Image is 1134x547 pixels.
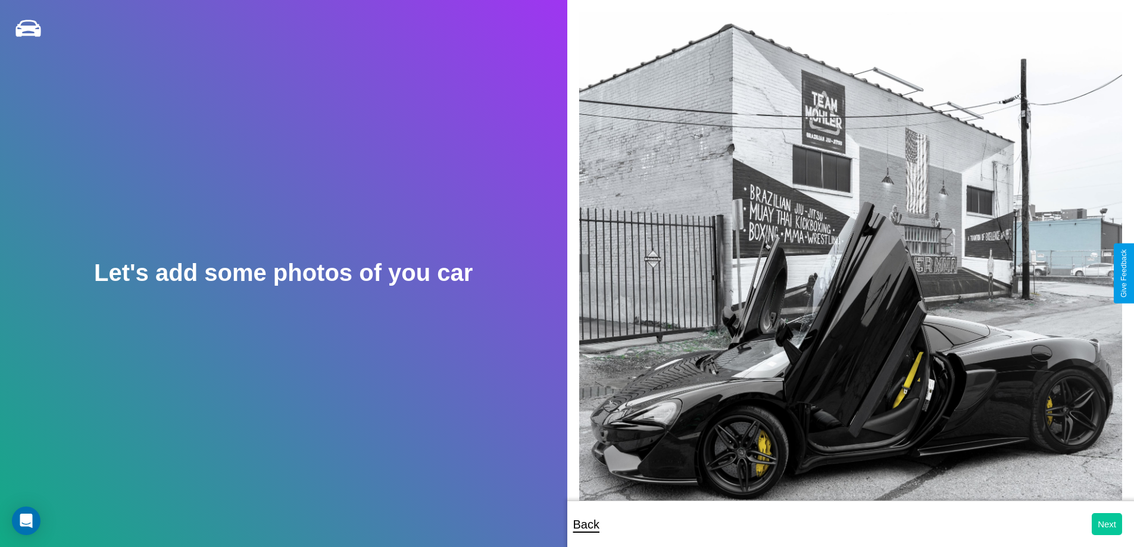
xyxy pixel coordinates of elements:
[94,260,473,286] h2: Let's add some photos of you car
[1120,249,1128,298] div: Give Feedback
[12,507,40,535] div: Open Intercom Messenger
[1092,513,1122,535] button: Next
[573,514,599,535] p: Back
[579,12,1123,523] img: posted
